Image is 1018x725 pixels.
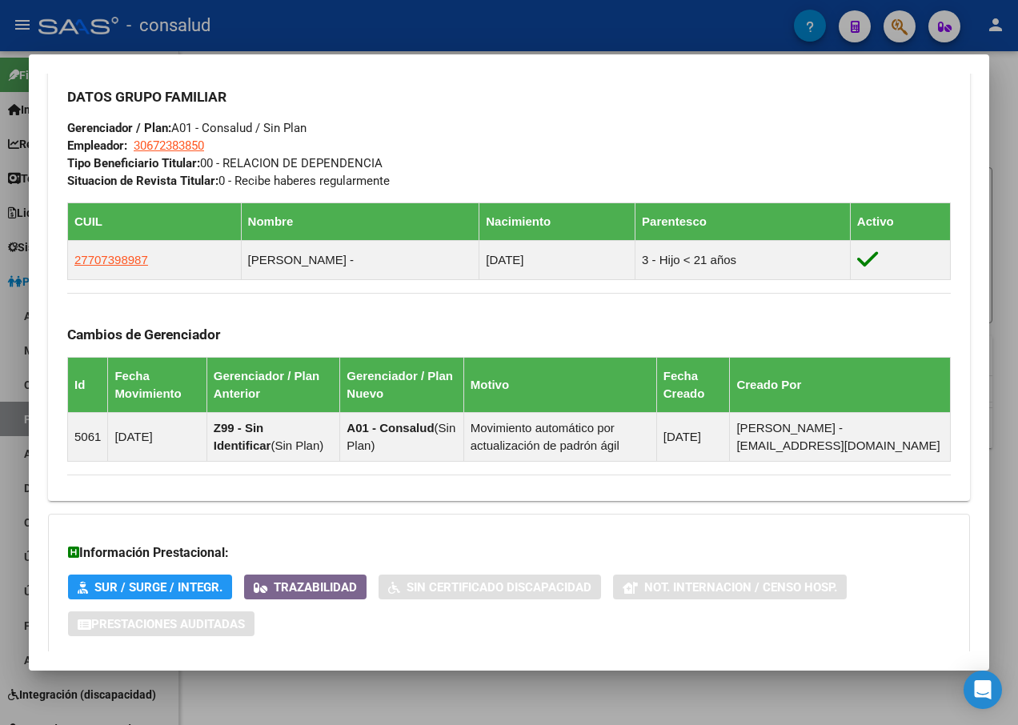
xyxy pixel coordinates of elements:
[463,358,656,413] th: Motivo
[91,617,245,631] span: Prestaciones Auditadas
[67,156,200,170] strong: Tipo Beneficiario Titular:
[479,203,635,241] th: Nacimiento
[340,358,463,413] th: Gerenciador / Plan Nuevo
[68,575,232,599] button: SUR / SURGE / INTEGR.
[67,88,951,106] h3: DATOS GRUPO FAMILIAR
[347,421,434,435] strong: A01 - Consalud
[407,580,591,595] span: Sin Certificado Discapacidad
[134,138,204,153] span: 30672383850
[850,203,950,241] th: Activo
[479,241,635,280] td: [DATE]
[68,413,108,462] td: 5061
[635,203,851,241] th: Parentesco
[68,611,254,636] button: Prestaciones Auditadas
[67,174,390,188] span: 0 - Recibe haberes regularmente
[275,439,319,452] span: Sin Plan
[67,156,383,170] span: 00 - RELACION DE DEPENDENCIA
[206,358,340,413] th: Gerenciador / Plan Anterior
[613,575,847,599] button: Not. Internacion / Censo Hosp.
[68,543,950,563] h3: Información Prestacional:
[68,358,108,413] th: Id
[108,413,206,462] td: [DATE]
[379,575,601,599] button: Sin Certificado Discapacidad
[340,413,463,462] td: ( )
[635,241,851,280] td: 3 - Hijo < 21 años
[241,241,479,280] td: [PERSON_NAME] -
[656,413,730,462] td: [DATE]
[74,253,148,266] span: 27707398987
[67,138,127,153] strong: Empleador:
[68,203,242,241] th: CUIL
[463,413,656,462] td: Movimiento automático por actualización de padrón ágil
[67,174,218,188] strong: Situacion de Revista Titular:
[730,413,951,462] td: [PERSON_NAME] - [EMAIL_ADDRESS][DOMAIN_NAME]
[644,580,837,595] span: Not. Internacion / Censo Hosp.
[67,121,171,135] strong: Gerenciador / Plan:
[241,203,479,241] th: Nombre
[67,121,307,135] span: A01 - Consalud / Sin Plan
[244,575,367,599] button: Trazabilidad
[67,326,951,343] h3: Cambios de Gerenciador
[656,358,730,413] th: Fecha Creado
[964,671,1002,709] div: Open Intercom Messenger
[730,358,951,413] th: Creado Por
[274,580,357,595] span: Trazabilidad
[108,358,206,413] th: Fecha Movimiento
[214,421,271,452] strong: Z99 - Sin Identificar
[94,580,222,595] span: SUR / SURGE / INTEGR.
[206,413,340,462] td: ( )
